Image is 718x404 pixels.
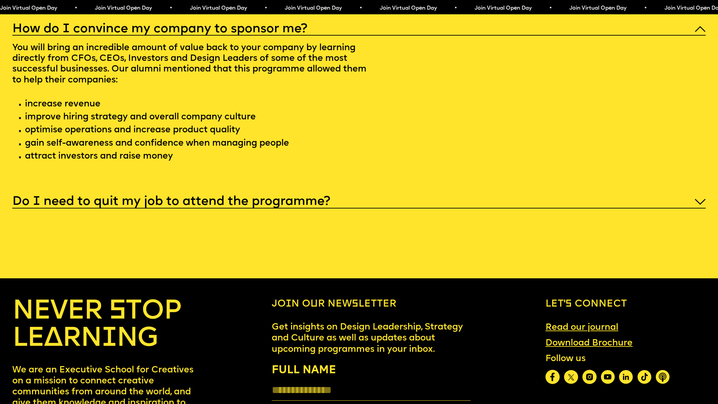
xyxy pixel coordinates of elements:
[644,6,647,11] span: •
[540,333,638,354] a: Download Brochure
[12,199,330,205] h5: Do I need to quit my job to attend the programme?
[540,318,623,338] a: Read our journal
[169,6,172,11] span: •
[74,6,77,11] span: •
[264,6,267,11] span: •
[272,322,471,355] p: Get insights on Design Leadership, Strategy and Culture as well as updates about upcoming program...
[454,6,457,11] span: •
[359,6,362,11] span: •
[12,26,307,33] h5: How do I convince my company to sponsor me?
[12,36,371,172] p: You will bring an incredible amount of value back to your company by learning directly from CFOs,...
[272,298,471,310] h6: Join our newsletter
[17,126,22,137] span: ·
[17,140,22,150] span: ·
[272,362,471,379] label: FULL NAME
[545,298,705,310] h6: Let’s connect
[545,354,670,364] div: Follow us
[549,6,552,11] span: •
[17,100,22,111] span: ·
[12,298,197,353] h4: NEVER STOP LEARNING
[17,113,22,124] span: ·
[17,153,22,163] span: ·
